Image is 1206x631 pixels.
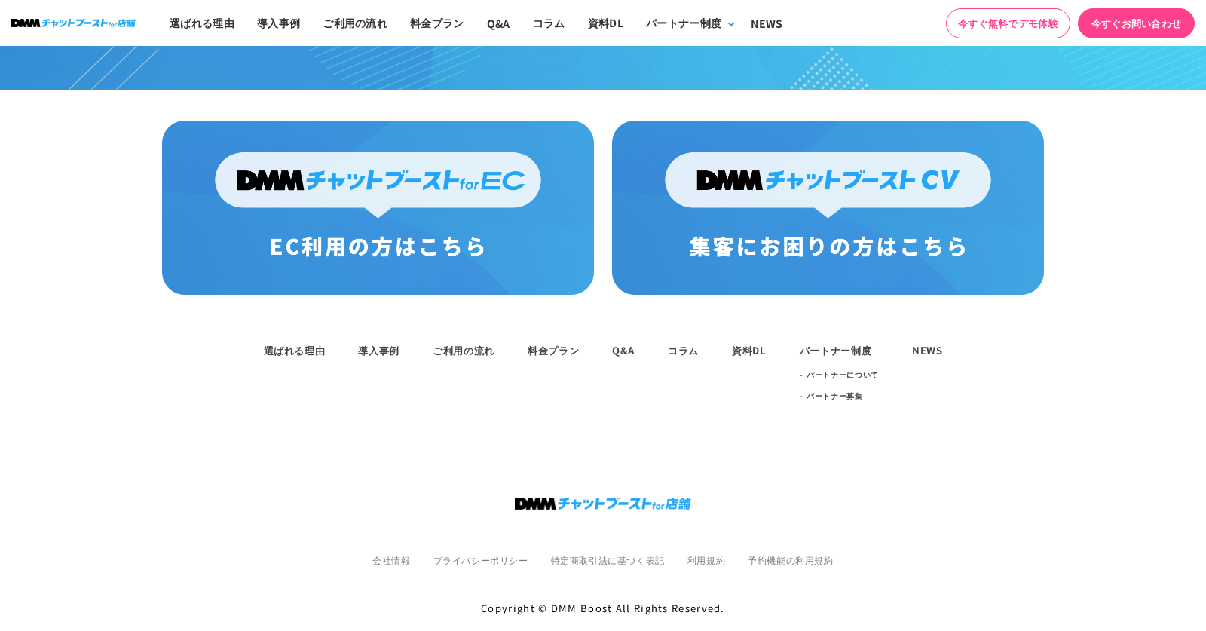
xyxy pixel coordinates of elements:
a: パートナーについて [807,364,879,385]
img: ロゴ [515,498,691,510]
div: パートナー制度 [800,343,879,358]
a: 会社情報 [372,553,410,566]
a: パートナー募集 [807,385,863,406]
a: コラム [668,343,699,357]
a: 予約機能の利用規約 [748,553,833,566]
a: 資料DL [732,343,767,357]
a: 今すぐ無料でデモ体験 [946,8,1070,38]
img: ロゴ [11,19,136,27]
a: 利用規約 [687,553,725,566]
a: 料金プラン [528,343,579,357]
a: 特定商取引法に基づく表記 [551,553,665,566]
a: ご利用の流れ [433,343,494,357]
a: プライバシーポリシー [433,553,528,566]
a: 選ばれる理由 [264,343,326,357]
div: パートナー制度 [646,15,721,31]
a: Q&A [612,343,635,357]
a: 導入事例 [358,343,399,357]
a: NEWS [912,343,943,357]
a: 今すぐお問い合わせ [1078,8,1195,38]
